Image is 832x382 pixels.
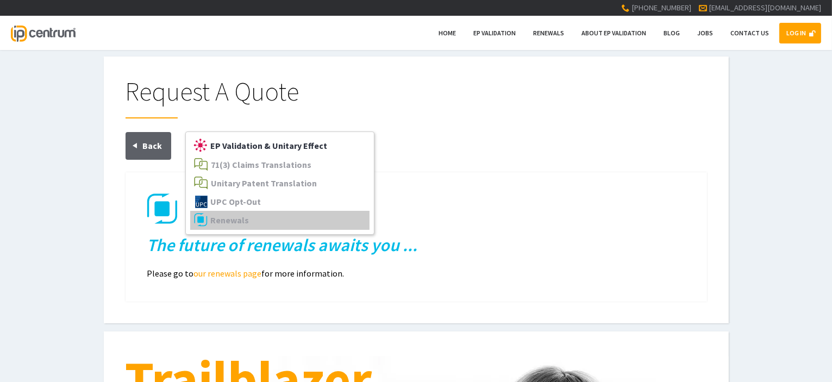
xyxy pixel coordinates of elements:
[473,29,516,37] span: EP Validation
[631,3,691,12] span: [PHONE_NUMBER]
[466,23,523,43] a: EP Validation
[143,140,162,151] span: Back
[656,23,687,43] a: Blog
[211,215,249,226] span: Renewals
[730,29,769,37] span: Contact Us
[723,23,776,43] a: Contact Us
[147,267,685,280] p: Please go to for more information.
[431,23,463,43] a: Home
[439,29,456,37] span: Home
[697,29,713,37] span: Jobs
[211,140,328,151] span: EP Validation & Unitary Effect
[574,23,653,43] a: About EP Validation
[709,3,821,12] a: [EMAIL_ADDRESS][DOMAIN_NAME]
[211,178,317,189] span: Unitary Patent Translation
[664,29,680,37] span: Blog
[581,29,646,37] span: About EP Validation
[190,155,370,174] a: 71(3) Claims Translations
[526,23,571,43] a: Renewals
[126,78,707,118] h1: Request A Quote
[195,196,208,208] img: upc.svg
[779,23,821,43] a: LOG IN
[211,159,312,170] span: 71(3) Claims Translations
[11,16,75,50] a: IP Centrum
[533,29,564,37] span: Renewals
[190,193,370,211] a: UPC Opt-Out
[190,211,370,230] a: Renewals
[211,196,261,207] span: UPC Opt-Out
[690,23,720,43] a: Jobs
[126,132,171,160] a: Back
[190,136,370,155] a: EP Validation & Unitary Effect
[190,174,370,193] a: Unitary Patent Translation
[147,232,685,258] h2: The future of renewals awaits you ...
[194,268,262,279] a: our renewals page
